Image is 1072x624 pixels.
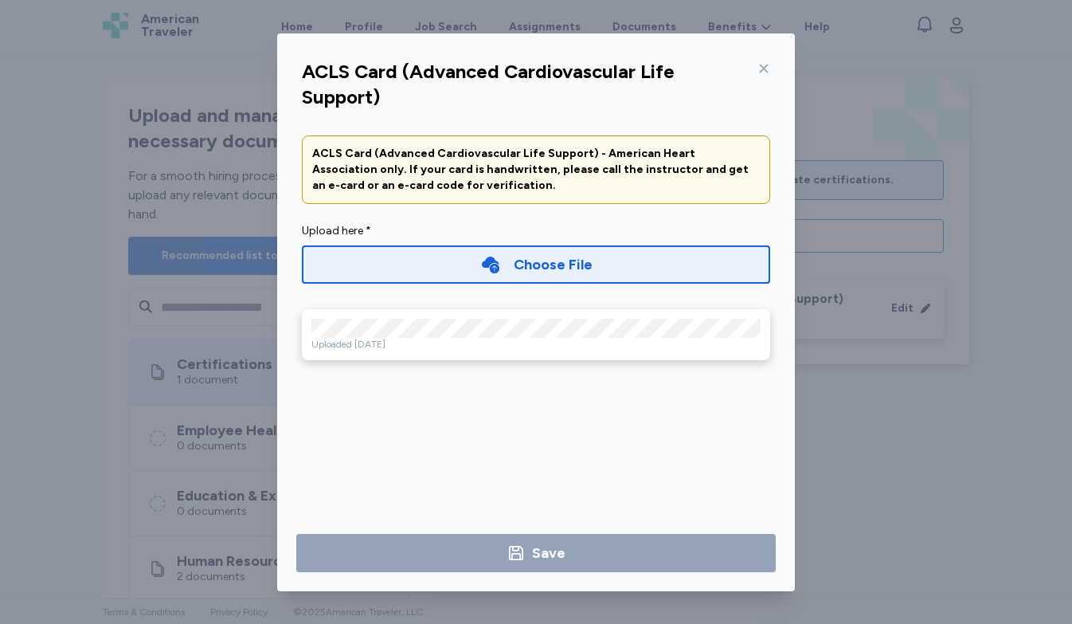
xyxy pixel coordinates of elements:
div: ACLS Card (Advanced Cardiovascular Life Support) - American Heart Association only. If your card ... [312,146,760,194]
div: Choose File [514,253,593,276]
div: Save [532,542,565,564]
div: Uploaded [DATE] [311,338,761,351]
div: Upload here * [302,223,770,239]
div: ACLS Card (Advanced Cardiovascular Life Support) [302,59,751,110]
button: Save [296,534,776,572]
